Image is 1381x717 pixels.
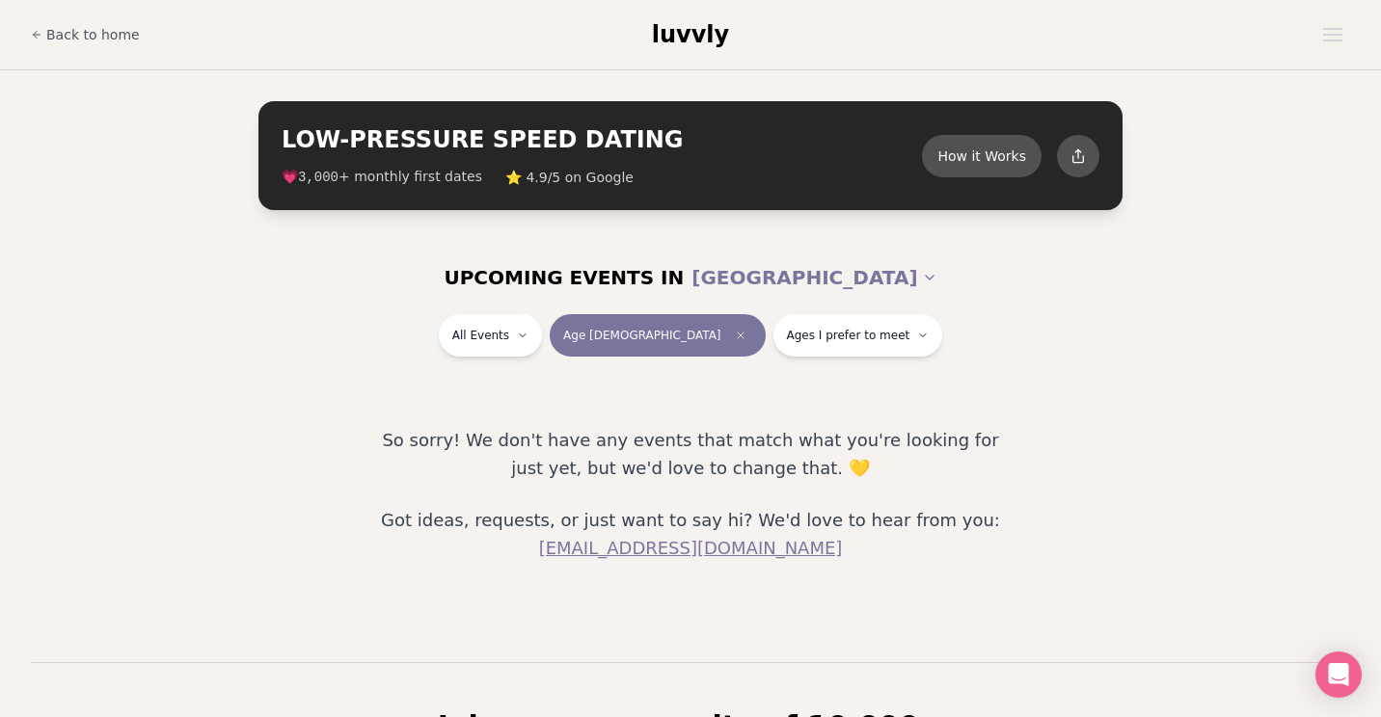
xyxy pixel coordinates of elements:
span: Ages I prefer to meet [787,328,910,343]
span: 3,000 [298,170,338,185]
span: All Events [452,328,509,343]
button: Age [DEMOGRAPHIC_DATA]Clear age [550,314,765,357]
button: How it Works [922,135,1042,177]
button: All Events [439,314,542,357]
span: ⭐ 4.9/5 on Google [505,168,634,187]
h2: LOW-PRESSURE SPEED DATING [282,124,922,155]
button: Ages I prefer to meet [773,314,943,357]
span: Age [DEMOGRAPHIC_DATA] [563,328,720,343]
span: Clear age [729,324,752,347]
span: luvvly [652,21,729,48]
span: 💗 + monthly first dates [282,167,482,187]
p: So sorry! We don't have any events that match what you're looking for just yet, but we'd love to ... [366,426,1015,483]
span: Back to home [46,25,140,44]
p: Got ideas, requests, or just want to say hi? We'd love to hear from you: [366,506,1015,563]
div: Open Intercom Messenger [1315,651,1362,698]
a: luvvly [652,19,729,50]
a: [EMAIL_ADDRESS][DOMAIN_NAME] [539,538,843,558]
button: Open menu [1315,20,1350,49]
button: [GEOGRAPHIC_DATA] [691,256,936,299]
a: Back to home [31,15,140,54]
span: UPCOMING EVENTS IN [444,264,684,291]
